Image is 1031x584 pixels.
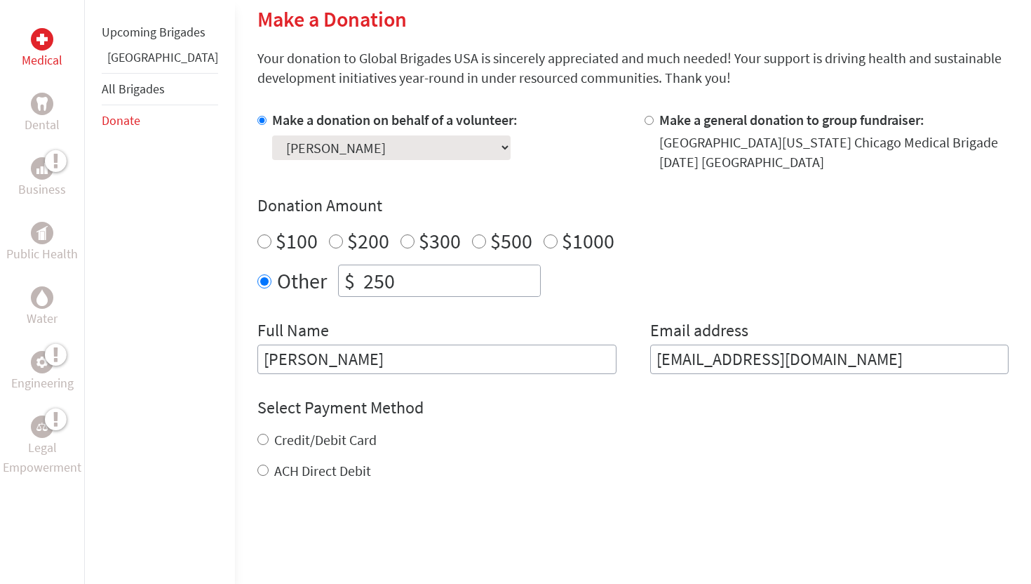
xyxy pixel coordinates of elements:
[257,194,1009,217] h4: Donation Amount
[31,416,53,438] div: Legal Empowerment
[36,423,48,431] img: Legal Empowerment
[36,97,48,110] img: Dental
[36,163,48,174] img: Business
[272,111,518,128] label: Make a donation on behalf of a volunteer:
[36,289,48,305] img: Water
[102,81,165,97] a: All Brigades
[650,345,1009,374] input: Your Email
[107,49,218,65] a: [GEOGRAPHIC_DATA]
[562,227,614,254] label: $1000
[6,222,78,264] a: Public HealthPublic Health
[25,93,60,135] a: DentalDental
[22,51,62,70] p: Medical
[659,133,1009,172] div: [GEOGRAPHIC_DATA][US_STATE] Chicago Medical Brigade [DATE] [GEOGRAPHIC_DATA]
[419,227,461,254] label: $300
[3,438,81,477] p: Legal Empowerment
[257,397,1009,419] h4: Select Payment Method
[31,93,53,115] div: Dental
[36,34,48,45] img: Medical
[18,180,66,199] p: Business
[11,373,74,393] p: Engineering
[659,111,924,128] label: Make a general donation to group fundraiser:
[31,28,53,51] div: Medical
[650,319,748,345] label: Email address
[31,286,53,309] div: Water
[31,351,53,373] div: Engineering
[36,357,48,368] img: Engineering
[102,17,218,48] li: Upcoming Brigades
[276,227,318,254] label: $100
[257,345,616,374] input: Enter Full Name
[490,227,532,254] label: $500
[27,309,58,328] p: Water
[31,222,53,244] div: Public Health
[3,416,81,477] a: Legal EmpowermentLegal Empowerment
[6,244,78,264] p: Public Health
[347,227,389,254] label: $200
[36,226,48,240] img: Public Health
[102,73,218,105] li: All Brigades
[102,112,140,128] a: Donate
[102,105,218,136] li: Donate
[102,48,218,73] li: Panama
[18,157,66,199] a: BusinessBusiness
[25,115,60,135] p: Dental
[31,157,53,180] div: Business
[257,509,471,564] iframe: reCAPTCHA
[27,286,58,328] a: WaterWater
[257,48,1009,88] p: Your donation to Global Brigades USA is sincerely appreciated and much needed! Your support is dr...
[274,431,377,449] label: Credit/Debit Card
[339,265,360,296] div: $
[22,28,62,70] a: MedicalMedical
[11,351,74,393] a: EngineeringEngineering
[277,265,327,297] label: Other
[102,24,205,40] a: Upcoming Brigades
[257,6,1009,32] h2: Make a Donation
[360,265,540,296] input: Enter Amount
[257,319,329,345] label: Full Name
[274,462,371,479] label: ACH Direct Debit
